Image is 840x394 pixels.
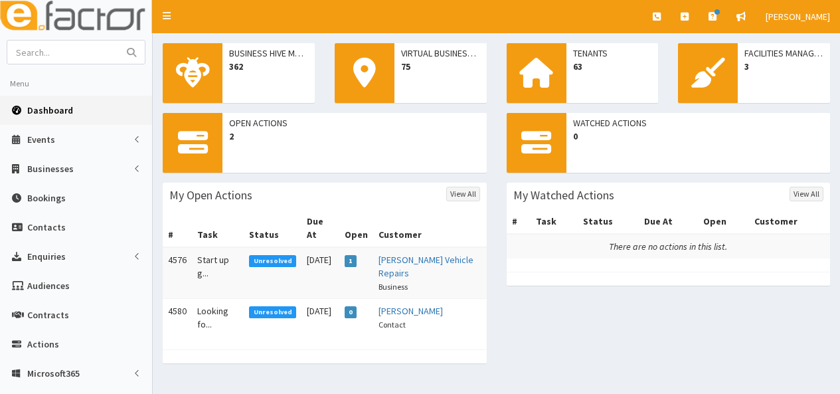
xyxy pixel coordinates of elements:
span: 0 [573,130,824,143]
small: Contact [378,320,406,330]
th: Status [244,209,301,247]
th: Due At [301,209,339,247]
th: Customer [749,209,830,234]
span: Unresolved [249,255,296,267]
th: Open [339,209,373,247]
a: [PERSON_NAME] Vehicle Repairs [378,254,473,279]
td: Looking fo... [192,299,244,337]
span: Microsoft365 [27,367,80,379]
span: 75 [401,60,480,73]
span: 3 [744,60,823,73]
span: Audiences [27,280,70,292]
th: Customer [373,209,487,247]
span: Enquiries [27,250,66,262]
input: Search... [7,41,119,64]
a: View All [790,187,823,201]
td: 4580 [163,299,192,337]
td: [DATE] [301,247,339,299]
th: Task [192,209,244,247]
span: Virtual Business Addresses [401,47,480,60]
span: Tenants [573,47,652,60]
span: 1 [345,255,357,267]
span: Watched Actions [573,116,824,130]
span: 362 [229,60,308,73]
span: Contacts [27,221,66,233]
span: Bookings [27,192,66,204]
small: Business [378,282,408,292]
th: Task [531,209,578,234]
span: Unresolved [249,306,296,318]
span: [PERSON_NAME] [766,11,830,23]
span: Open Actions [229,116,480,130]
span: Facilities Management [744,47,823,60]
th: # [507,209,531,234]
th: Status [578,209,639,234]
span: Dashboard [27,104,73,116]
i: There are no actions in this list. [609,241,727,252]
span: Events [27,134,55,146]
th: # [163,209,192,247]
td: 4576 [163,247,192,299]
span: Contracts [27,309,69,321]
a: [PERSON_NAME] [378,305,443,317]
span: 2 [229,130,480,143]
h3: My Open Actions [169,189,252,201]
th: Due At [639,209,698,234]
span: Businesses [27,163,74,175]
span: Business Hive Members [229,47,308,60]
a: View All [446,187,480,201]
span: Actions [27,338,59,350]
span: 0 [345,306,357,318]
td: Start up g... [192,247,244,299]
th: Open [698,209,749,234]
span: 63 [573,60,652,73]
td: [DATE] [301,299,339,337]
h3: My Watched Actions [513,189,614,201]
